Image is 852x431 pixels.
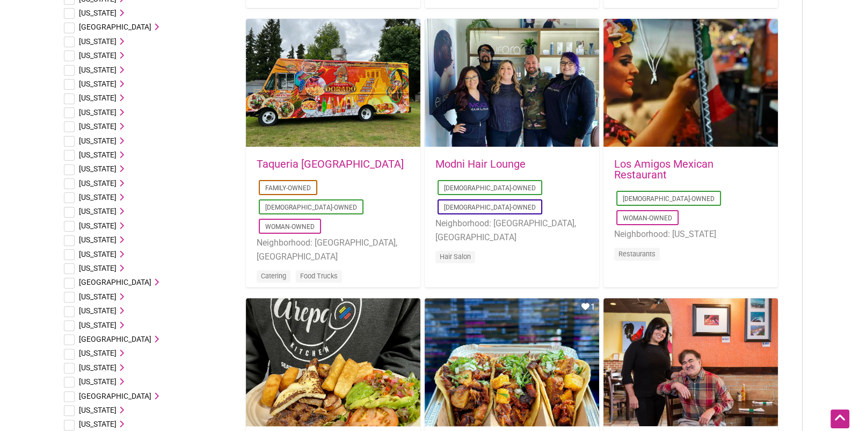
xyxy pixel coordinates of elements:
[257,236,410,263] li: Neighborhood: [GEOGRAPHIC_DATA], [GEOGRAPHIC_DATA]
[79,51,116,60] span: [US_STATE]
[265,184,311,192] a: Family-Owned
[79,37,116,46] span: [US_STATE]
[79,363,116,372] span: [US_STATE]
[79,250,116,258] span: [US_STATE]
[257,157,404,170] a: Taqueria [GEOGRAPHIC_DATA]
[435,217,588,244] li: Neighborhood: [GEOGRAPHIC_DATA], [GEOGRAPHIC_DATA]
[79,150,116,159] span: [US_STATE]
[300,272,338,280] a: Food Trucks
[79,235,116,244] span: [US_STATE]
[79,392,151,400] span: [GEOGRAPHIC_DATA]
[444,184,536,192] a: [DEMOGRAPHIC_DATA]-Owned
[623,195,715,203] a: [DEMOGRAPHIC_DATA]-Owned
[79,80,116,88] span: [US_STATE]
[265,223,315,231] a: Woman-Owned
[79,420,116,428] span: [US_STATE]
[79,335,151,343] span: [GEOGRAPHIC_DATA]
[831,410,849,428] div: Scroll Back to Top
[614,157,713,181] a: Los Amigos Mexican Restaurant
[79,164,116,173] span: [US_STATE]
[79,108,116,117] span: [US_STATE]
[79,23,151,31] span: [GEOGRAPHIC_DATA]
[79,377,116,386] span: [US_STATE]
[79,94,116,102] span: [US_STATE]
[79,9,116,17] span: [US_STATE]
[79,137,116,145] span: [US_STATE]
[444,204,536,211] a: [DEMOGRAPHIC_DATA]-Owned
[261,272,286,280] a: Catering
[79,66,116,74] span: [US_STATE]
[79,321,116,329] span: [US_STATE]
[79,406,116,414] span: [US_STATE]
[79,207,116,215] span: [US_STATE]
[440,253,471,261] a: Hair Salon
[618,250,656,258] a: Restaurants
[265,204,357,211] a: [DEMOGRAPHIC_DATA]-Owned
[79,193,116,202] span: [US_STATE]
[614,227,767,241] li: Neighborhood: [US_STATE]
[79,221,116,230] span: [US_STATE]
[79,306,116,315] span: [US_STATE]
[79,264,116,272] span: [US_STATE]
[79,122,116,131] span: [US_STATE]
[79,278,151,286] span: [GEOGRAPHIC_DATA]
[435,157,526,170] a: Modni Hair Lounge
[79,292,116,301] span: [US_STATE]
[79,349,116,357] span: [US_STATE]
[623,214,672,222] a: Woman-Owned
[79,179,116,188] span: [US_STATE]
